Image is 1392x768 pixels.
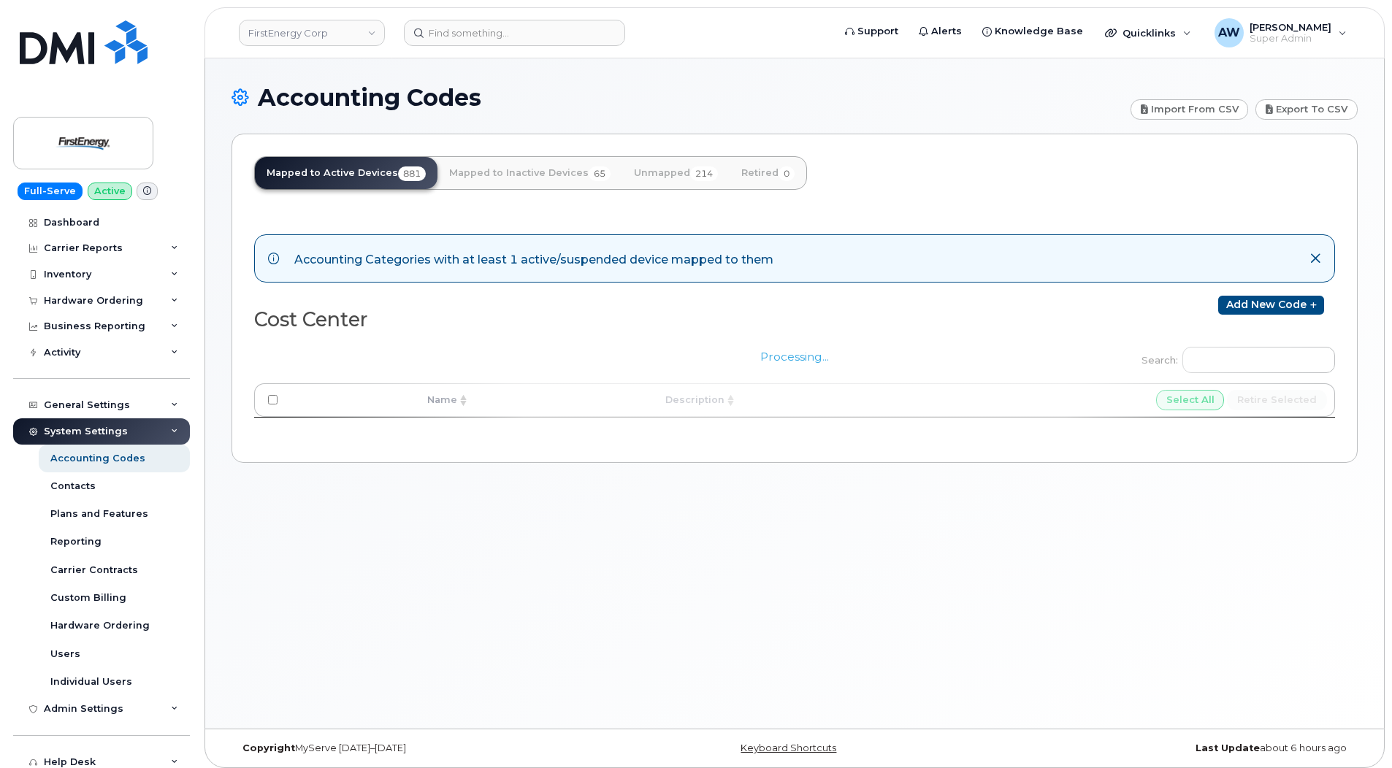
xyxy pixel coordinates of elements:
a: Unmapped [622,157,730,189]
span: 65 [589,166,611,181]
strong: Copyright [242,742,295,753]
a: Retired [730,157,806,189]
a: Export to CSV [1255,99,1358,120]
div: about 6 hours ago [982,742,1358,754]
div: Processing... [254,334,1335,438]
div: MyServe [DATE]–[DATE] [232,742,607,754]
div: Accounting Categories with at least 1 active/suspended device mapped to them [294,248,773,269]
a: Keyboard Shortcuts [741,742,836,753]
h2: Cost Center [254,309,783,331]
h1: Accounting Codes [232,85,1123,110]
span: 214 [690,166,718,181]
a: Import from CSV [1131,99,1249,120]
a: Mapped to Inactive Devices [437,157,622,189]
a: Mapped to Active Devices [255,157,437,189]
strong: Last Update [1196,742,1260,753]
span: 0 [779,166,795,181]
span: 881 [398,166,426,181]
a: Add new code [1218,296,1324,315]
